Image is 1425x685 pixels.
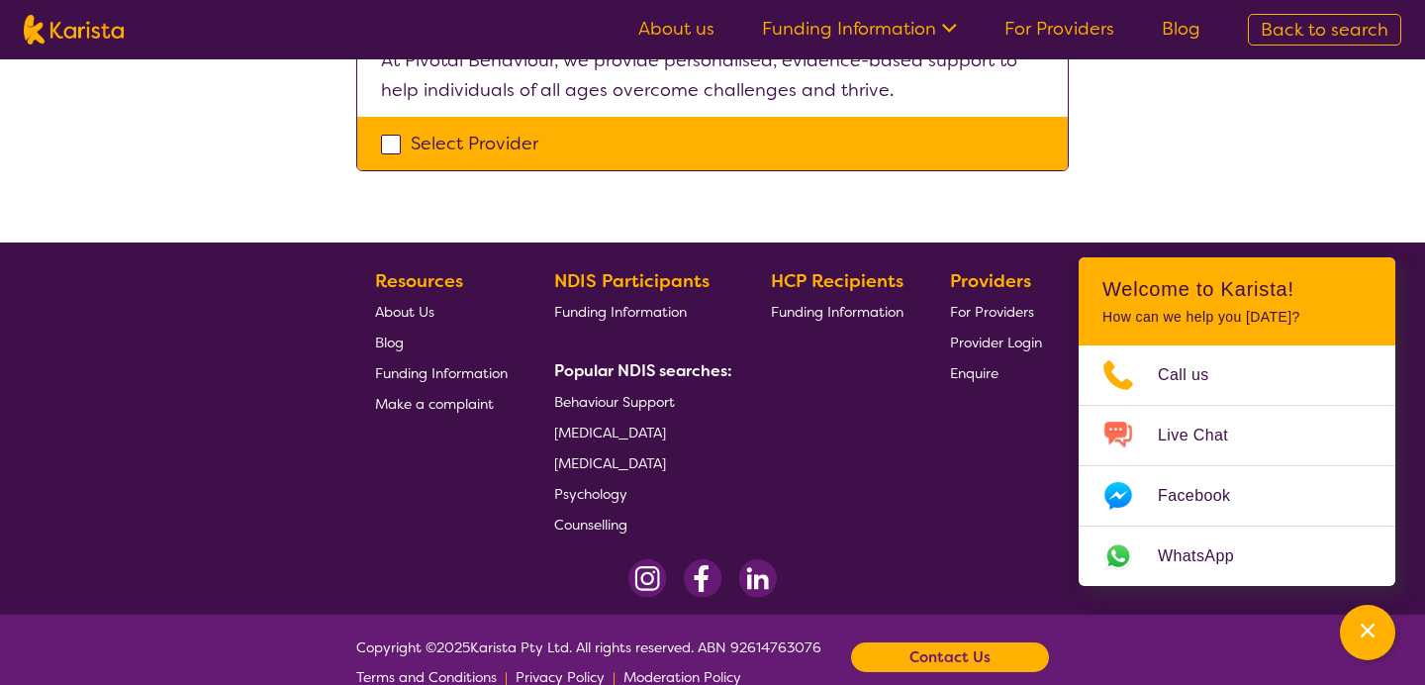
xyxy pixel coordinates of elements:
[375,303,434,321] span: About Us
[1158,360,1233,390] span: Call us
[1158,421,1252,450] span: Live Chat
[554,485,627,503] span: Psychology
[375,327,508,357] a: Blog
[554,360,732,381] b: Popular NDIS searches:
[771,296,903,327] a: Funding Information
[738,559,777,598] img: LinkedIn
[771,303,903,321] span: Funding Information
[554,269,710,293] b: NDIS Participants
[909,642,991,672] b: Contact Us
[950,327,1042,357] a: Provider Login
[1158,541,1258,571] span: WhatsApp
[950,364,998,382] span: Enquire
[381,46,1044,105] p: At Pivotal Behaviour, we provide personalised, evidence-based support to help individuals of all ...
[771,269,903,293] b: HCP Recipients
[554,303,687,321] span: Funding Information
[554,509,724,539] a: Counselling
[1079,345,1395,586] ul: Choose channel
[1340,605,1395,660] button: Channel Menu
[375,296,508,327] a: About Us
[375,269,463,293] b: Resources
[950,269,1031,293] b: Providers
[950,296,1042,327] a: For Providers
[554,417,724,447] a: [MEDICAL_DATA]
[762,17,957,41] a: Funding Information
[950,357,1042,388] a: Enquire
[638,17,714,41] a: About us
[1248,14,1401,46] a: Back to search
[1261,18,1388,42] span: Back to search
[950,334,1042,351] span: Provider Login
[375,364,508,382] span: Funding Information
[554,296,724,327] a: Funding Information
[683,559,722,598] img: Facebook
[628,559,667,598] img: Instagram
[1102,277,1372,301] h2: Welcome to Karista!
[1004,17,1114,41] a: For Providers
[554,393,675,411] span: Behaviour Support
[554,386,724,417] a: Behaviour Support
[375,357,508,388] a: Funding Information
[1158,481,1254,511] span: Facebook
[375,395,494,413] span: Make a complaint
[1162,17,1200,41] a: Blog
[950,303,1034,321] span: For Providers
[1079,257,1395,586] div: Channel Menu
[375,388,508,419] a: Make a complaint
[554,478,724,509] a: Psychology
[1102,309,1372,326] p: How can we help you [DATE]?
[554,516,627,534] span: Counselling
[554,424,666,441] span: [MEDICAL_DATA]
[1079,527,1395,586] a: Web link opens in a new tab.
[554,454,666,472] span: [MEDICAL_DATA]
[375,334,404,351] span: Blog
[24,15,124,45] img: Karista logo
[554,447,724,478] a: [MEDICAL_DATA]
